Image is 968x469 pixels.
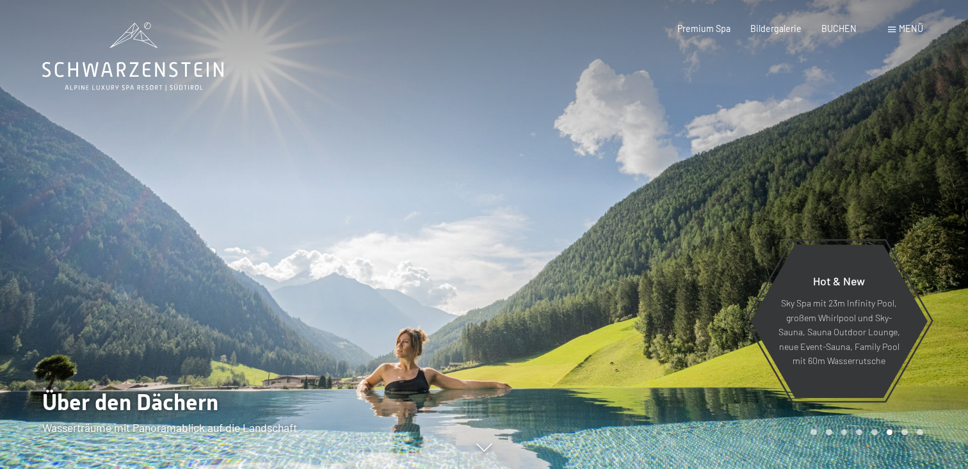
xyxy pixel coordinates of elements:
div: Carousel Page 4 [856,429,862,436]
a: Premium Spa [677,23,730,34]
div: Carousel Page 8 [917,429,923,436]
span: Menü [899,23,923,34]
div: Carousel Page 7 [901,429,908,436]
div: Carousel Page 2 [826,429,832,436]
div: Carousel Page 6 (Current Slide) [887,429,893,436]
div: Carousel Page 3 [841,429,848,436]
a: Hot & New Sky Spa mit 23m Infinity Pool, großem Whirlpool und Sky-Sauna, Sauna Outdoor Lounge, ne... [750,244,928,399]
a: Bildergalerie [750,23,802,34]
span: Hot & New [813,274,865,288]
div: Carousel Page 5 [871,429,878,436]
div: Carousel Pagination [806,429,923,436]
a: BUCHEN [821,23,857,34]
div: Carousel Page 1 [811,429,817,436]
p: Sky Spa mit 23m Infinity Pool, großem Whirlpool und Sky-Sauna, Sauna Outdoor Lounge, neue Event-S... [778,296,900,369]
